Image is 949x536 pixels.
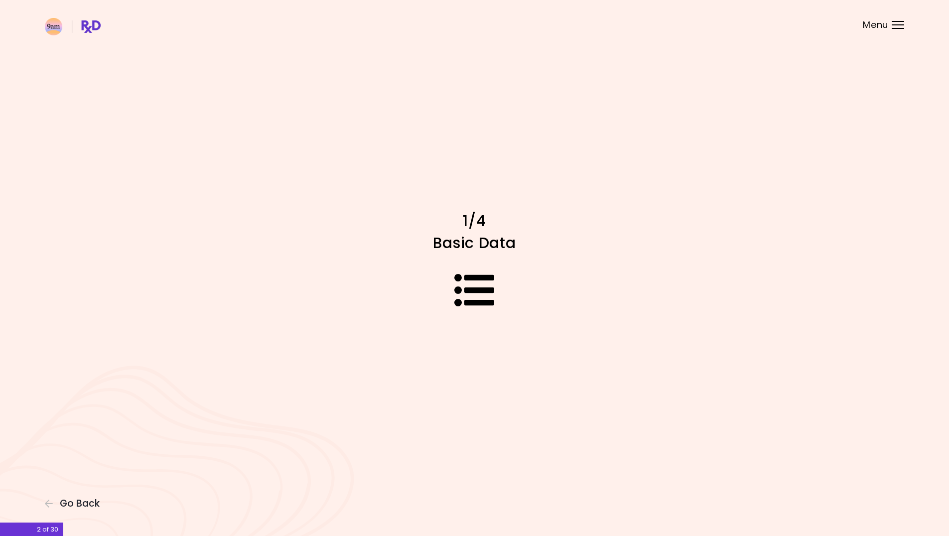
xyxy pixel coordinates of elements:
[60,498,100,509] span: Go Back
[300,211,649,231] h1: 1/4
[45,498,105,509] button: Go Back
[300,233,649,253] h1: Basic Data
[45,18,101,35] img: RxDiet
[863,20,888,29] span: Menu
